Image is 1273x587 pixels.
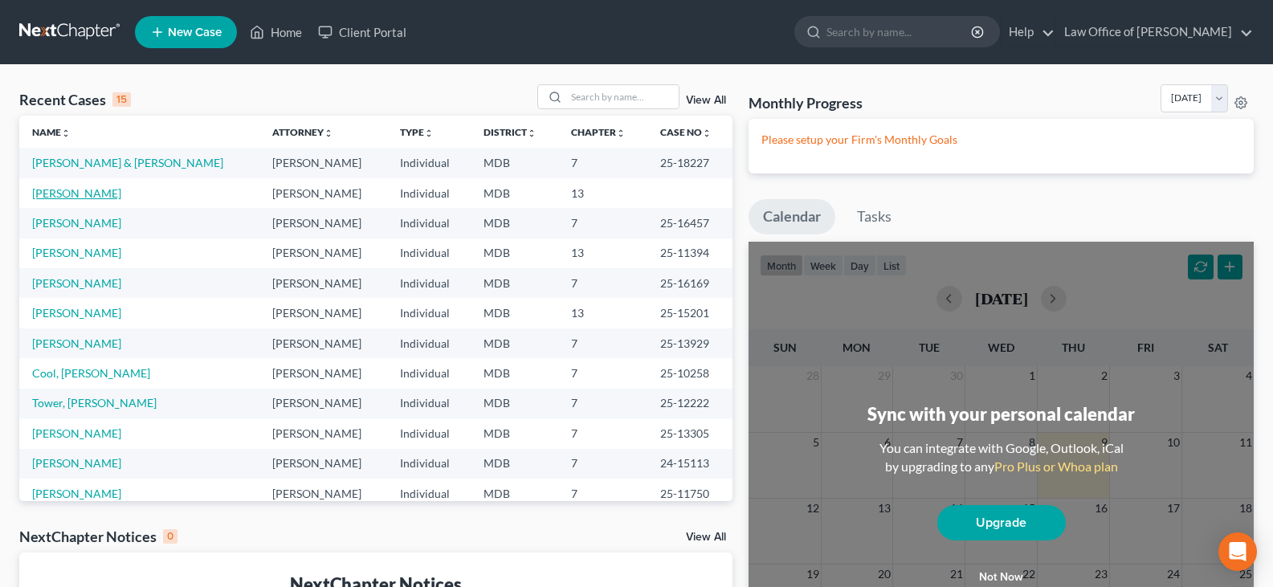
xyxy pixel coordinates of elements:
[571,126,626,138] a: Chapterunfold_more
[647,268,732,298] td: 25-16169
[471,178,558,208] td: MDB
[749,93,863,112] h3: Monthly Progress
[259,418,387,448] td: [PERSON_NAME]
[647,418,732,448] td: 25-13305
[32,156,223,169] a: [PERSON_NAME] & [PERSON_NAME]
[994,459,1118,474] a: Pro Plus or Whoa plan
[471,298,558,328] td: MDB
[558,389,647,418] td: 7
[558,328,647,358] td: 7
[32,216,121,230] a: [PERSON_NAME]
[112,92,131,107] div: 15
[647,358,732,388] td: 25-10258
[259,479,387,508] td: [PERSON_NAME]
[387,178,471,208] td: Individual
[387,238,471,268] td: Individual
[826,17,973,47] input: Search by name...
[558,178,647,208] td: 13
[387,479,471,508] td: Individual
[32,456,121,470] a: [PERSON_NAME]
[471,148,558,177] td: MDB
[400,126,434,138] a: Typeunfold_more
[310,18,414,47] a: Client Portal
[873,439,1130,476] div: You can integrate with Google, Outlook, iCal by upgrading to any
[387,449,471,479] td: Individual
[471,389,558,418] td: MDB
[558,358,647,388] td: 7
[272,126,333,138] a: Attorneyunfold_more
[259,298,387,328] td: [PERSON_NAME]
[424,128,434,138] i: unfold_more
[387,358,471,388] td: Individual
[471,238,558,268] td: MDB
[168,26,222,39] span: New Case
[937,505,1066,540] a: Upgrade
[471,268,558,298] td: MDB
[660,126,712,138] a: Case Nounfold_more
[647,449,732,479] td: 24-15113
[647,389,732,418] td: 25-12222
[616,128,626,138] i: unfold_more
[259,208,387,238] td: [PERSON_NAME]
[471,449,558,479] td: MDB
[387,148,471,177] td: Individual
[1218,532,1257,571] div: Open Intercom Messenger
[558,449,647,479] td: 7
[558,298,647,328] td: 13
[1001,18,1055,47] a: Help
[647,208,732,238] td: 25-16457
[32,426,121,440] a: [PERSON_NAME]
[387,328,471,358] td: Individual
[1056,18,1253,47] a: Law Office of [PERSON_NAME]
[558,148,647,177] td: 7
[843,199,906,234] a: Tasks
[558,238,647,268] td: 13
[259,268,387,298] td: [PERSON_NAME]
[242,18,310,47] a: Home
[163,529,177,544] div: 0
[761,132,1241,148] p: Please setup your Firm's Monthly Goals
[471,358,558,388] td: MDB
[259,238,387,268] td: [PERSON_NAME]
[867,402,1135,426] div: Sync with your personal calendar
[32,246,121,259] a: [PERSON_NAME]
[647,298,732,328] td: 25-15201
[387,418,471,448] td: Individual
[259,389,387,418] td: [PERSON_NAME]
[749,199,835,234] a: Calendar
[32,276,121,290] a: [PERSON_NAME]
[702,128,712,138] i: unfold_more
[387,298,471,328] td: Individual
[32,396,157,410] a: Tower, [PERSON_NAME]
[558,268,647,298] td: 7
[527,128,537,138] i: unfold_more
[647,328,732,358] td: 25-13929
[558,208,647,238] td: 7
[19,90,131,109] div: Recent Cases
[471,418,558,448] td: MDB
[32,126,71,138] a: Nameunfold_more
[647,479,732,508] td: 25-11750
[686,532,726,543] a: View All
[259,449,387,479] td: [PERSON_NAME]
[324,128,333,138] i: unfold_more
[32,366,150,380] a: Cool, [PERSON_NAME]
[61,128,71,138] i: unfold_more
[471,208,558,238] td: MDB
[566,85,679,108] input: Search by name...
[32,487,121,500] a: [PERSON_NAME]
[259,178,387,208] td: [PERSON_NAME]
[259,148,387,177] td: [PERSON_NAME]
[483,126,537,138] a: Districtunfold_more
[387,208,471,238] td: Individual
[647,238,732,268] td: 25-11394
[387,389,471,418] td: Individual
[558,418,647,448] td: 7
[259,358,387,388] td: [PERSON_NAME]
[471,328,558,358] td: MDB
[558,479,647,508] td: 7
[32,306,121,320] a: [PERSON_NAME]
[259,328,387,358] td: [PERSON_NAME]
[471,479,558,508] td: MDB
[647,148,732,177] td: 25-18227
